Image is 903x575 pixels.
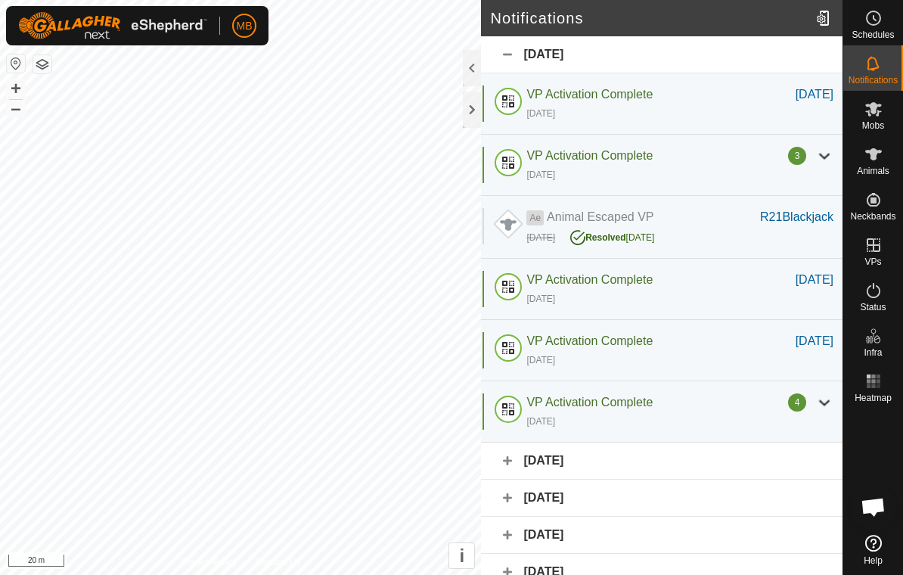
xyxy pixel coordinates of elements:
div: [DATE] [481,36,842,73]
span: Ae [526,210,544,225]
span: Notifications [849,76,898,85]
span: i [460,545,465,566]
span: Animal Escaped VP [547,210,653,223]
div: [DATE] [526,353,555,367]
span: Heatmap [855,393,892,402]
img: Gallagher Logo [18,12,207,39]
span: Mobs [862,121,884,130]
span: Schedules [852,30,894,39]
div: [DATE] [526,292,555,306]
div: [DATE] [570,226,654,244]
div: [DATE] [481,517,842,554]
span: VP Activation Complete [526,334,653,347]
div: Open chat [851,484,896,530]
div: [DATE] [481,480,842,517]
div: [DATE] [481,443,842,480]
button: – [7,99,25,117]
span: Resolved [585,232,625,243]
button: Map Layers [33,55,51,73]
span: Infra [864,348,882,357]
div: [DATE] [796,85,833,104]
div: [DATE] [796,332,833,350]
span: Help [864,556,883,565]
a: Privacy Policy [181,555,237,569]
span: VP Activation Complete [526,88,653,101]
span: VP Activation Complete [526,396,653,409]
a: Contact Us [256,555,300,569]
span: Status [860,303,886,312]
span: VPs [864,257,881,266]
span: Neckbands [850,212,895,221]
div: [DATE] [526,231,555,244]
span: VP Activation Complete [526,273,653,286]
div: 4 [788,393,806,412]
div: [DATE] [796,271,833,289]
button: i [449,543,474,568]
span: Animals [857,166,889,176]
div: 3 [788,147,806,165]
div: [DATE] [526,107,555,120]
div: [DATE] [526,168,555,182]
button: Reset Map [7,54,25,73]
div: R21Blackjack [760,208,833,226]
div: [DATE] [526,415,555,428]
span: MB [237,18,253,34]
h2: Notifications [490,9,809,27]
button: + [7,79,25,98]
a: Help [843,529,903,571]
span: VP Activation Complete [526,149,653,162]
